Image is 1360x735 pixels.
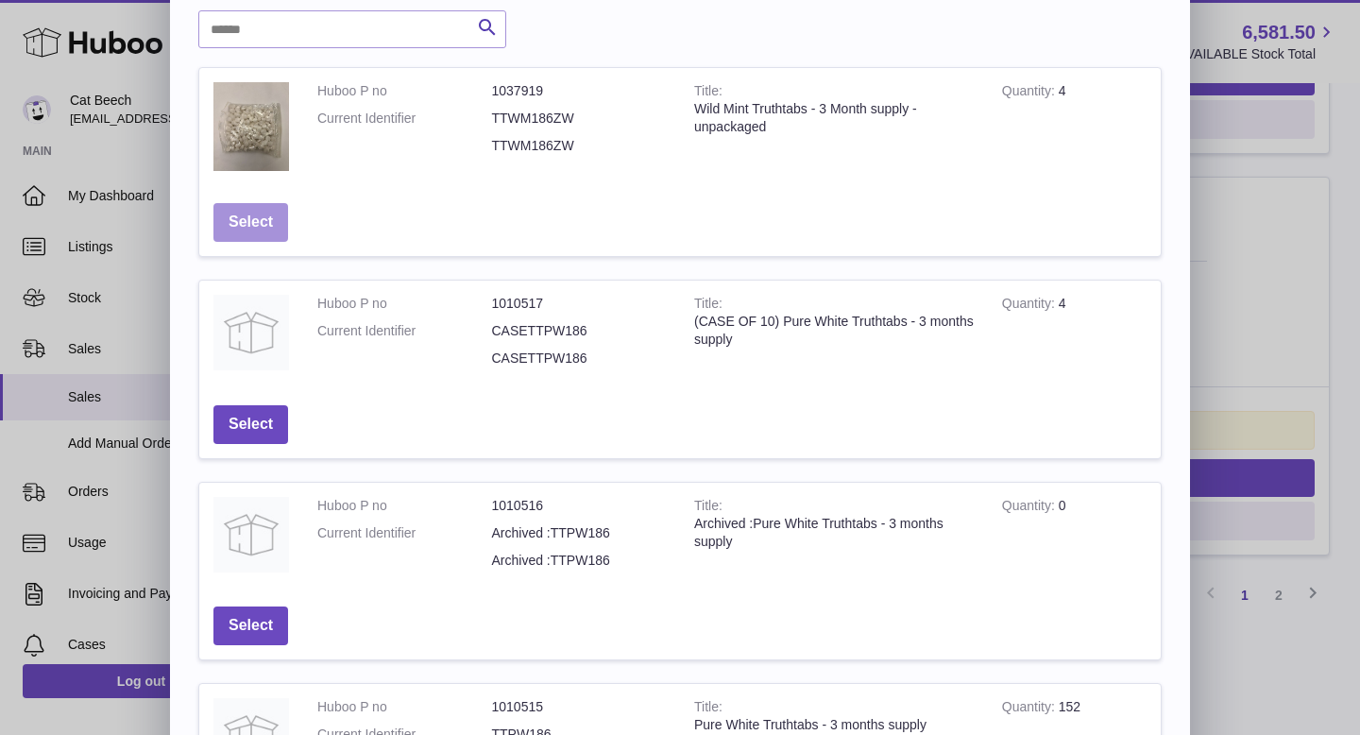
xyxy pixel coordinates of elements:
[492,295,667,313] dd: 1010517
[317,524,492,542] dt: Current Identifier
[694,296,722,316] strong: Title
[694,699,722,719] strong: Title
[213,497,289,573] img: Archived :Pure White Truthtabs - 3 months supply
[1002,699,1059,719] strong: Quantity
[317,82,492,100] dt: Huboo P no
[492,497,667,515] dd: 1010516
[694,100,974,136] div: Wild Mint Truthtabs - 3 Month supply - unpackaged
[213,82,289,170] img: Wild Mint Truthtabs - 3 Month supply - unpackaged
[492,82,667,100] dd: 1037919
[317,698,492,716] dt: Huboo P no
[988,68,1161,189] td: 4
[213,405,288,444] button: Select
[1002,296,1059,316] strong: Quantity
[317,322,492,340] dt: Current Identifier
[1002,83,1059,103] strong: Quantity
[1002,498,1059,518] strong: Quantity
[694,498,722,518] strong: Title
[694,313,974,349] div: (CASE OF 10) Pure White Truthtabs - 3 months supply
[492,322,667,340] dd: CASETTPW186
[492,350,667,367] dd: CASETTPW186
[492,110,667,128] dd: TTWM186ZW
[492,552,667,570] dd: Archived :TTPW186
[317,110,492,128] dt: Current Identifier
[492,137,667,155] dd: TTWM186ZW
[492,524,667,542] dd: Archived :TTPW186
[988,483,1161,593] td: 0
[492,698,667,716] dd: 1010515
[694,515,974,551] div: Archived :Pure White Truthtabs - 3 months supply
[317,295,492,313] dt: Huboo P no
[694,716,974,734] div: Pure White Truthtabs - 3 months supply
[213,295,289,370] img: (CASE OF 10) Pure White Truthtabs - 3 months supply
[694,83,722,103] strong: Title
[213,607,288,645] button: Select
[988,281,1161,391] td: 4
[317,497,492,515] dt: Huboo P no
[213,203,288,242] button: Select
